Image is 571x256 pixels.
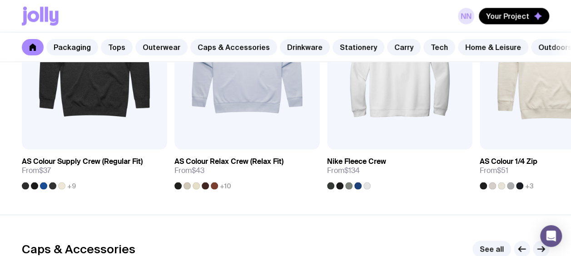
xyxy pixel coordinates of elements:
a: Drinkware [280,39,330,55]
a: Packaging [46,39,98,55]
span: $134 [344,165,360,175]
span: From [174,166,204,175]
a: AS Colour Supply Crew (Regular Fit)From$37+9 [22,149,167,189]
a: AS Colour Relax Crew (Relax Fit)From$43+10 [174,149,320,189]
span: $51 [497,165,508,175]
span: +10 [220,182,231,189]
a: Caps & Accessories [190,39,277,55]
span: From [22,166,51,175]
a: Home & Leisure [458,39,528,55]
span: From [327,166,360,175]
a: Nike Fleece CrewFrom$134 [327,149,472,189]
h3: AS Colour Supply Crew (Regular Fit) [22,157,143,166]
button: Your Project [479,8,549,24]
a: Outerwear [135,39,188,55]
h3: Nike Fleece Crew [327,157,386,166]
span: $43 [192,165,204,175]
h2: Caps & Accessories [22,242,135,256]
h3: AS Colour 1/4 Zip [480,157,537,166]
span: +3 [525,182,534,189]
span: From [480,166,508,175]
div: Open Intercom Messenger [540,225,562,247]
span: Your Project [486,11,529,20]
h3: AS Colour Relax Crew (Relax Fit) [174,157,283,166]
span: +9 [67,182,76,189]
a: nn [458,8,474,24]
a: Tops [101,39,133,55]
span: $37 [39,165,51,175]
a: Stationery [333,39,384,55]
a: Carry [387,39,421,55]
a: Tech [423,39,455,55]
